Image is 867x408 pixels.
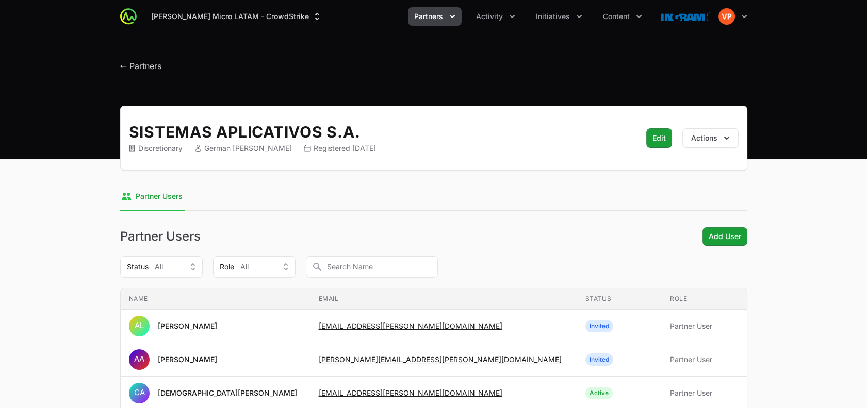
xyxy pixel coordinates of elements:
span: Status [127,262,149,272]
a: [EMAIL_ADDRESS][PERSON_NAME][DOMAIN_NAME] [319,321,502,330]
img: Ingram Micro LATAM [661,6,710,27]
div: Registered [DATE] [304,143,376,154]
button: Actions [682,128,739,148]
svg: Christian Amaya [129,383,150,403]
button: Edit [646,128,672,148]
th: Role [662,288,746,310]
span: Edit [652,131,666,145]
th: Email [310,288,577,310]
div: German [PERSON_NAME] [195,143,292,154]
span: Content [603,11,630,22]
button: Add User [702,227,747,246]
span: All [155,262,163,272]
th: Name [121,288,310,310]
span: All [240,262,249,272]
button: StatusAll [120,256,203,278]
button: Partners [408,7,462,26]
button: Activity [470,7,521,26]
div: Initiatives menu [530,7,588,26]
div: [PERSON_NAME] [158,354,217,365]
div: [DEMOGRAPHIC_DATA][PERSON_NAME] [158,388,297,398]
div: Content menu [597,7,648,26]
div: Activity menu [470,7,521,26]
span: Role [220,262,234,272]
a: [PERSON_NAME][EMAIL_ADDRESS][PERSON_NAME][DOMAIN_NAME] [319,355,562,364]
h1: Partner Users [120,230,201,243]
a: ← Partners [120,61,161,71]
text: AL [135,320,144,330]
img: Vanessa ParedesAyala [718,8,735,25]
span: Partner User [670,354,738,365]
span: Partners [414,11,443,22]
span: Partner Users [136,191,183,201]
input: Search Name [306,256,438,278]
span: Partner User [670,321,738,331]
button: Initiatives [530,7,588,26]
a: [EMAIL_ADDRESS][PERSON_NAME][DOMAIN_NAME] [319,388,502,397]
nav: Tabs [120,183,747,211]
svg: Ana Alonzo [129,349,150,370]
button: RoleAll [213,256,296,278]
div: Discretionary [129,143,183,154]
span: Add User [709,230,741,243]
span: Partner User [670,388,738,398]
text: CA [134,387,144,397]
div: Partners menu [408,7,462,26]
div: Supplier switch menu [145,7,329,26]
img: ActivitySource [120,8,137,25]
div: Main navigation [137,7,648,26]
text: AA [134,354,144,364]
a: Partner Users [120,183,185,211]
button: [PERSON_NAME] Micro LATAM - CrowdStrike [145,7,329,26]
h2: SISTEMAS APLICATIVOS S.A. [129,123,628,141]
svg: Alexa Lopez [129,316,150,336]
span: Activity [476,11,503,22]
button: Content [597,7,648,26]
div: [PERSON_NAME] [158,321,217,331]
span: Initiatives [536,11,570,22]
th: Status [577,288,662,310]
